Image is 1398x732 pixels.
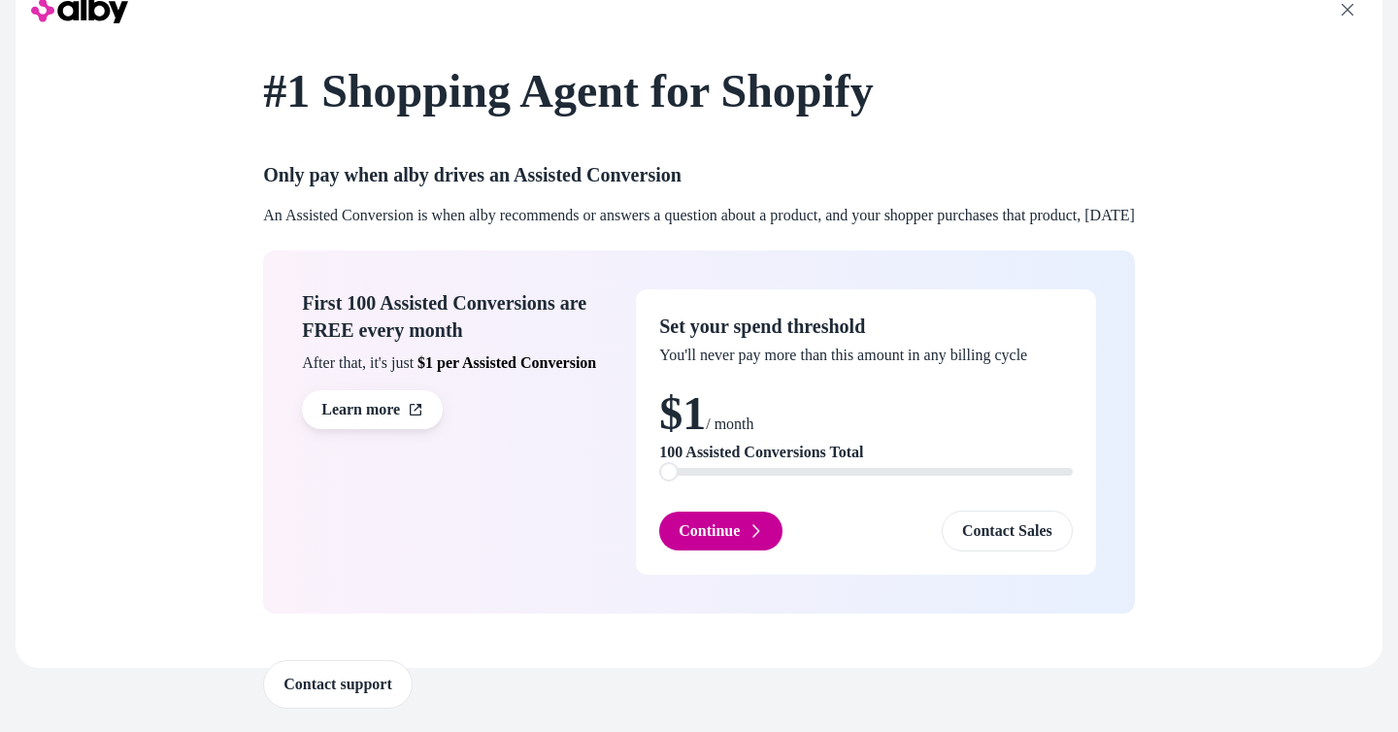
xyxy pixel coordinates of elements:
[659,313,1073,340] h3: Set your spend threshold
[263,68,1135,138] h1: #1 Shopping Agent for Shopify
[942,511,1073,551] a: Contact Sales
[706,416,753,432] span: / month
[302,390,443,429] a: Learn more
[263,161,1135,188] h3: Only pay when alby drives an Assisted Conversion
[302,351,613,375] p: After that, it's just
[659,441,1073,464] p: 100 Assisted Conversions Total
[659,344,1073,367] p: You'll never pay more than this amount in any billing cycle
[659,512,782,550] button: Continue
[659,390,1073,437] h1: $1
[417,354,596,371] span: $1 per Assisted Conversion
[263,204,1135,227] p: An Assisted Conversion is when alby recommends or answers a question about a product, and your sh...
[263,660,413,709] a: Contact support
[302,289,613,344] h3: First 100 Assisted Conversions are FREE every month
